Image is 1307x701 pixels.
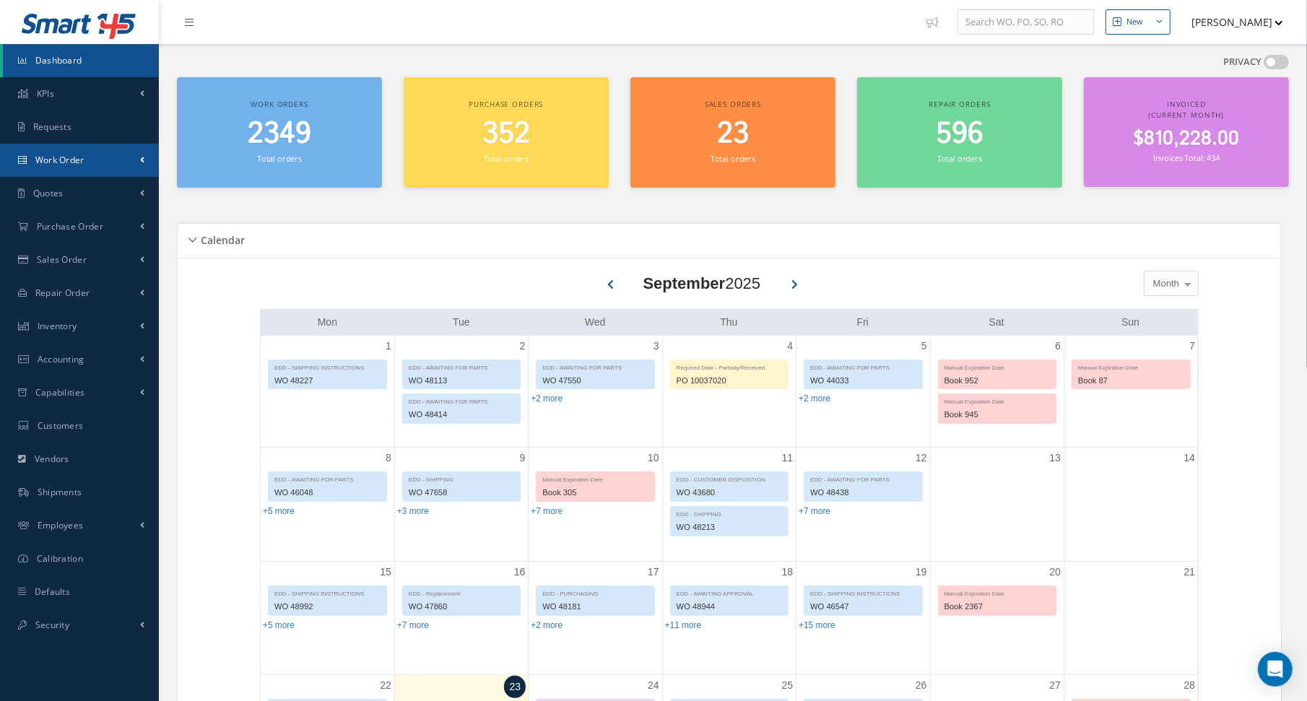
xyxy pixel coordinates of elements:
[35,386,85,399] span: Capabilities
[671,472,788,484] div: EDD - CUSTOMER DISPOSITION
[517,448,529,469] a: September 9, 2025
[1167,99,1206,109] span: Invoiced
[929,99,990,109] span: Repair orders
[779,562,796,583] a: September 18, 2025
[537,360,653,373] div: EDD - AWAITING FOR PARTS
[937,153,982,164] small: Total orders
[529,336,662,448] td: September 3, 2025
[261,448,394,562] td: September 8, 2025
[779,675,796,696] a: September 25, 2025
[196,230,245,247] h5: Calendar
[504,676,526,698] a: September 23, 2025
[939,586,1056,598] div: Manual Expiration Date
[1084,77,1289,187] a: Invoiced (Current Month) $810,228.00 Invoices Total: 434
[651,336,662,357] a: September 3, 2025
[671,586,788,598] div: EDD - AWAITING APPROVAL
[1223,55,1262,69] label: PRIVACY
[796,448,930,562] td: September 12, 2025
[469,99,544,109] span: Purchase orders
[939,360,1056,373] div: Manual Expiration Date
[38,519,84,531] span: Employees
[35,453,69,465] span: Vendors
[1150,277,1179,291] span: Month
[796,561,930,675] td: September 19, 2025
[1106,9,1171,35] button: New
[645,448,662,469] a: September 10, 2025
[930,561,1064,675] td: September 20, 2025
[804,373,921,389] div: WO 44033
[403,406,520,423] div: WO 48414
[403,586,520,598] div: EDD - Replacement
[645,562,662,583] a: September 17, 2025
[531,506,563,516] a: Show 7 more events
[383,448,394,469] a: September 8, 2025
[394,448,528,562] td: September 9, 2025
[913,675,930,696] a: September 26, 2025
[936,113,983,154] span: 596
[671,519,788,536] div: WO 48213
[1134,125,1240,153] span: $810,228.00
[3,44,159,77] a: Dashboard
[671,373,788,389] div: PO 10037020
[582,313,609,331] a: Wednesday
[1186,336,1198,357] a: September 7, 2025
[671,507,788,519] div: EDD - SHIPPING
[662,336,796,448] td: September 4, 2025
[717,113,749,154] span: 23
[643,274,726,292] b: September
[394,336,528,448] td: September 2, 2025
[671,598,788,615] div: WO 48944
[177,77,382,188] a: Work orders 2349 Total orders
[1181,448,1198,469] a: September 14, 2025
[35,54,82,66] span: Dashboard
[377,562,394,583] a: September 15, 2025
[261,336,394,448] td: September 1, 2025
[482,113,530,154] span: 352
[537,484,653,501] div: Book 305
[804,472,921,484] div: EDD - AWAITING FOR PARTS
[662,448,796,562] td: September 11, 2025
[804,598,921,615] div: WO 46547
[403,373,520,389] div: WO 48113
[930,336,1064,448] td: September 6, 2025
[671,360,788,373] div: Required Date - Partially/Received
[1064,448,1198,562] td: September 14, 2025
[403,360,520,373] div: EDD - AWAITING FOR PARTS
[1064,561,1198,675] td: September 21, 2025
[261,561,394,675] td: September 15, 2025
[1064,336,1198,448] td: September 7, 2025
[665,620,702,630] a: Show 11 more events
[537,586,653,598] div: EDD - PURCHASING
[537,472,653,484] div: Manual Expiration Date
[38,353,84,365] span: Accounting
[1052,336,1064,357] a: September 6, 2025
[643,271,761,295] div: 2025
[671,484,788,501] div: WO 43680
[531,393,563,404] a: Show 2 more events
[919,336,930,357] a: September 5, 2025
[403,484,520,501] div: WO 47658
[269,598,386,615] div: WO 48992
[529,448,662,562] td: September 10, 2025
[37,552,83,565] span: Calibration
[705,99,761,109] span: Sales orders
[717,313,740,331] a: Thursday
[662,561,796,675] td: September 18, 2025
[537,373,653,389] div: WO 47550
[1072,360,1190,373] div: Manual Expiration Date
[37,253,87,266] span: Sales Order
[397,620,429,630] a: Show 7 more events
[630,77,835,188] a: Sales orders 23 Total orders
[799,620,835,630] a: Show 15 more events
[404,77,609,188] a: Purchase orders 352 Total orders
[939,598,1056,615] div: Book 2367
[939,373,1056,389] div: Book 952
[315,313,340,331] a: Monday
[38,419,84,432] span: Customers
[854,313,872,331] a: Friday
[958,9,1094,35] input: Search WO, PO, SO, RO
[263,620,295,630] a: Show 5 more events
[939,406,1056,423] div: Book 945
[38,486,82,498] span: Shipments
[37,220,103,232] span: Purchase Order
